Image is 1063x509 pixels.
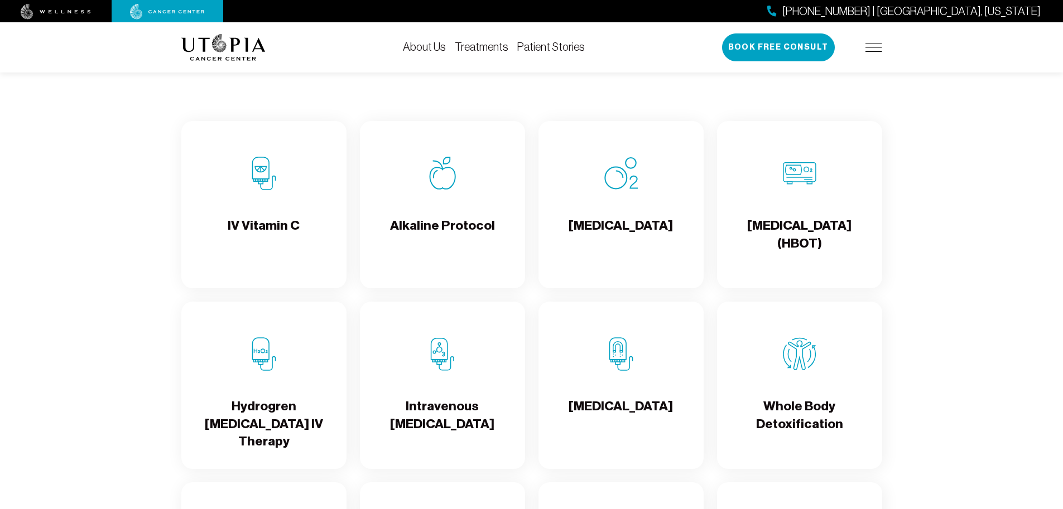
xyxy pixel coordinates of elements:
[181,34,266,61] img: logo
[426,337,459,371] img: Intravenous Ozone Therapy
[783,337,816,371] img: Whole Body Detoxification
[783,157,816,190] img: Hyperbaric Oxygen Therapy (HBOT)
[604,157,638,190] img: Oxygen Therapy
[360,302,525,469] a: Intravenous Ozone TherapyIntravenous [MEDICAL_DATA]
[726,217,873,253] h4: [MEDICAL_DATA] (HBOT)
[455,41,508,53] a: Treatments
[247,337,281,371] img: Hydrogren Peroxide IV Therapy
[247,157,281,190] img: IV Vitamin C
[21,4,91,20] img: wellness
[865,43,882,52] img: icon-hamburger
[717,121,882,288] a: Hyperbaric Oxygen Therapy (HBOT)[MEDICAL_DATA] (HBOT)
[538,302,704,469] a: Chelation Therapy[MEDICAL_DATA]
[604,337,638,371] img: Chelation Therapy
[726,397,873,434] h4: Whole Body Detoxification
[181,121,347,288] a: IV Vitamin CIV Vitamin C
[517,41,585,53] a: Patient Stories
[228,217,300,253] h4: IV Vitamin C
[369,397,516,434] h4: Intravenous [MEDICAL_DATA]
[390,217,495,253] h4: Alkaline Protocol
[130,4,205,20] img: cancer center
[782,3,1041,20] span: [PHONE_NUMBER] | [GEOGRAPHIC_DATA], [US_STATE]
[538,121,704,288] a: Oxygen Therapy[MEDICAL_DATA]
[569,397,673,434] h4: [MEDICAL_DATA]
[722,33,835,61] button: Book Free Consult
[190,397,338,450] h4: Hydrogren [MEDICAL_DATA] IV Therapy
[767,3,1041,20] a: [PHONE_NUMBER] | [GEOGRAPHIC_DATA], [US_STATE]
[403,41,446,53] a: About Us
[360,121,525,288] a: Alkaline ProtocolAlkaline Protocol
[717,302,882,469] a: Whole Body DetoxificationWhole Body Detoxification
[569,217,673,253] h4: [MEDICAL_DATA]
[426,157,459,190] img: Alkaline Protocol
[181,302,347,469] a: Hydrogren Peroxide IV TherapyHydrogren [MEDICAL_DATA] IV Therapy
